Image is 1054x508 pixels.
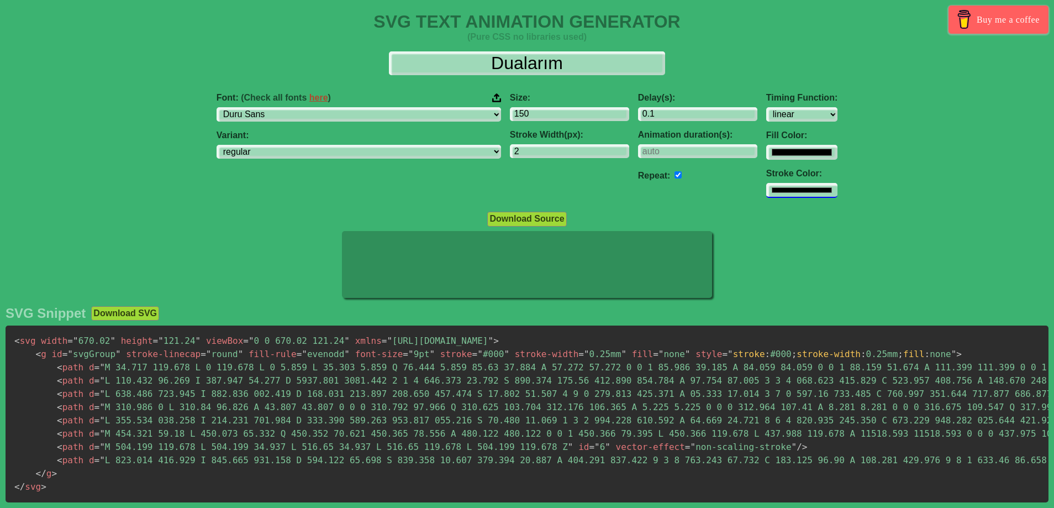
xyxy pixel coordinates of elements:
[121,336,153,346] span: height
[99,428,105,439] span: "
[584,349,589,359] span: "
[57,415,83,426] span: path
[217,130,501,140] label: Variant:
[57,362,62,373] span: <
[578,349,626,359] span: 0.25mm
[91,306,159,321] button: Download SVG
[249,349,297,359] span: fill-rule
[309,93,328,102] a: here
[903,349,925,359] span: fill
[568,442,573,452] span: "
[510,130,629,140] label: Stroke Width(px):
[196,336,201,346] span: "
[41,336,67,346] span: width
[14,481,41,492] span: svg
[36,349,46,359] span: g
[62,349,121,359] span: svgGroup
[57,442,83,452] span: path
[344,349,350,359] span: "
[766,169,837,179] label: Stroke Color:
[487,212,566,226] button: Download Source
[956,349,962,359] span: >
[472,349,509,359] span: #000
[206,349,212,359] span: "
[73,336,78,346] span: "
[792,349,797,359] span: ;
[638,144,757,158] input: auto
[653,349,690,359] span: none
[695,349,722,359] span: style
[94,375,100,386] span: =
[126,349,201,359] span: stroke-linecap
[94,362,100,373] span: =
[297,349,302,359] span: =
[6,306,86,321] h2: SVG Snippet
[797,349,861,359] span: stroke-width
[94,402,100,412] span: =
[638,130,757,140] label: Animation duration(s):
[57,389,83,399] span: path
[638,93,757,103] label: Delay(s):
[861,349,866,359] span: :
[217,93,331,103] span: Font:
[408,349,414,359] span: "
[387,336,392,346] span: "
[153,336,201,346] span: 121.24
[241,93,331,102] span: (Check all fonts )
[722,349,732,359] span: ="
[797,442,807,452] span: />
[67,349,73,359] span: "
[67,336,73,346] span: =
[297,349,350,359] span: evenodd
[206,336,243,346] span: viewBox
[36,468,46,479] span: </
[89,455,94,465] span: d
[382,336,493,346] span: [URL][DOMAIN_NAME]
[403,349,408,359] span: =
[89,375,94,386] span: d
[403,349,435,359] span: 9pt
[14,336,20,346] span: <
[765,349,771,359] span: :
[594,442,600,452] span: "
[977,10,1040,29] span: Buy me a coffee
[94,455,100,465] span: =
[898,349,903,359] span: ;
[99,389,105,399] span: "
[616,442,685,452] span: vector-effect
[355,336,382,346] span: xmlns
[302,349,307,359] span: "
[51,468,57,479] span: >
[94,389,100,399] span: =
[653,349,658,359] span: =
[94,442,100,452] span: =
[685,442,691,452] span: =
[733,349,765,359] span: stroke
[14,481,25,492] span: </
[57,402,83,412] span: path
[792,442,797,452] span: "
[488,336,493,346] span: "
[57,402,62,412] span: <
[605,442,610,452] span: "
[243,336,350,346] span: 0 0 670.02 121.24
[14,336,36,346] span: svg
[51,349,62,359] span: id
[94,442,573,452] span: M 504.199 119.678 L 504.199 34.937 L 516.65 34.937 L 516.65 119.678 L 504.199 119.678 Z
[733,349,951,359] span: #000 0.25mm none
[925,349,930,359] span: :
[89,428,94,439] span: d
[515,349,579,359] span: stroke-width
[243,336,249,346] span: =
[510,93,629,103] label: Size:
[638,107,757,121] input: 0.1s
[36,349,41,359] span: <
[685,349,691,359] span: "
[766,93,837,103] label: Timing Function:
[477,349,483,359] span: "
[201,349,243,359] span: round
[89,402,94,412] span: d
[355,349,403,359] span: font-size
[493,336,499,346] span: >
[472,349,478,359] span: =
